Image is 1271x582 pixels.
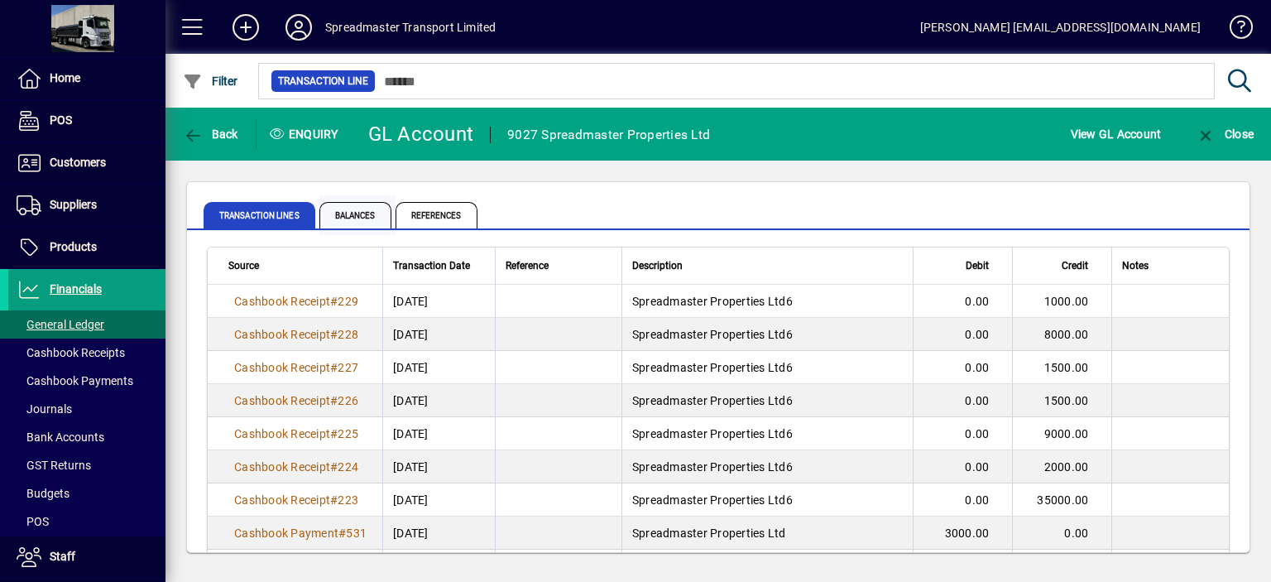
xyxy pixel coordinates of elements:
[1192,119,1258,149] button: Close
[278,73,368,89] span: Transaction Line
[1122,257,1149,275] span: Notes
[8,227,165,268] a: Products
[17,459,91,472] span: GST Returns
[338,527,346,540] span: #
[913,351,1012,384] td: 0.00
[8,479,165,507] a: Budgets
[50,198,97,211] span: Suppliers
[393,525,429,541] span: [DATE]
[632,527,786,540] span: Spreadmaster Properties Ltd
[17,374,133,387] span: Cashbook Payments
[8,536,165,578] a: Staff
[346,527,367,540] span: 531
[319,202,391,228] span: Balances
[920,14,1201,41] div: [PERSON_NAME] [EMAIL_ADDRESS][DOMAIN_NAME]
[1023,257,1103,275] div: Credit
[338,460,358,474] span: 224
[507,122,710,148] div: 9027 Spreadmaster Properties Ltd
[204,202,315,228] span: Transaction lines
[506,257,612,275] div: Reference
[179,66,242,96] button: Filter
[393,293,429,310] span: [DATE]
[8,367,165,395] a: Cashbook Payments
[234,493,330,507] span: Cashbook Receipt
[1012,384,1111,417] td: 1500.00
[1012,318,1111,351] td: 8000.00
[923,257,1004,275] div: Debit
[234,427,330,440] span: Cashbook Receipt
[913,450,1012,483] td: 0.00
[8,310,165,339] a: General Ledger
[1196,127,1254,141] span: Close
[913,384,1012,417] td: 0.00
[50,156,106,169] span: Customers
[393,426,429,442] span: [DATE]
[228,257,259,275] span: Source
[913,318,1012,351] td: 0.00
[1062,257,1088,275] span: Credit
[338,394,358,407] span: 226
[17,346,125,359] span: Cashbook Receipts
[179,119,242,149] button: Back
[632,361,793,374] span: Spreadmaster Properties Ltd6
[1178,119,1271,149] app-page-header-button: Close enquiry
[8,451,165,479] a: GST Returns
[1217,3,1250,57] a: Knowledge Base
[393,326,429,343] span: [DATE]
[330,460,338,474] span: #
[393,492,429,508] span: [DATE]
[393,257,485,275] div: Transaction Date
[330,394,338,407] span: #
[330,493,338,507] span: #
[1012,417,1111,450] td: 9000.00
[183,75,238,88] span: Filter
[1012,483,1111,517] td: 35000.00
[17,318,104,331] span: General Ledger
[393,392,429,409] span: [DATE]
[632,328,793,341] span: Spreadmaster Properties Ltd6
[330,361,338,374] span: #
[228,358,364,377] a: Cashbook Receipt#227
[632,460,793,474] span: Spreadmaster Properties Ltd6
[272,12,325,42] button: Profile
[632,257,903,275] div: Description
[1071,121,1162,147] span: View GL Account
[913,483,1012,517] td: 0.00
[338,361,358,374] span: 227
[393,359,429,376] span: [DATE]
[219,12,272,42] button: Add
[338,493,358,507] span: 223
[1012,517,1111,550] td: 0.00
[913,517,1012,550] td: 3000.00
[338,427,358,440] span: 225
[1012,450,1111,483] td: 2000.00
[325,14,496,41] div: Spreadmaster Transport Limited
[17,430,104,444] span: Bank Accounts
[393,257,470,275] span: Transaction Date
[1067,119,1166,149] button: View GL Account
[1012,351,1111,384] td: 1500.00
[8,339,165,367] a: Cashbook Receipts
[228,458,364,476] a: Cashbook Receipt#224
[330,328,338,341] span: #
[17,402,72,416] span: Journals
[228,392,364,410] a: Cashbook Receipt#226
[234,394,330,407] span: Cashbook Receipt
[17,487,70,500] span: Budgets
[228,425,364,443] a: Cashbook Receipt#225
[8,185,165,226] a: Suppliers
[393,459,429,475] span: [DATE]
[632,257,683,275] span: Description
[338,295,358,308] span: 229
[966,257,989,275] span: Debit
[506,257,549,275] span: Reference
[50,550,75,563] span: Staff
[165,119,257,149] app-page-header-button: Back
[228,292,364,310] a: Cashbook Receipt#229
[228,325,364,344] a: Cashbook Receipt#228
[257,121,356,147] div: Enquiry
[632,394,793,407] span: Spreadmaster Properties Ltd6
[8,507,165,536] a: POS
[8,142,165,184] a: Customers
[50,71,80,84] span: Home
